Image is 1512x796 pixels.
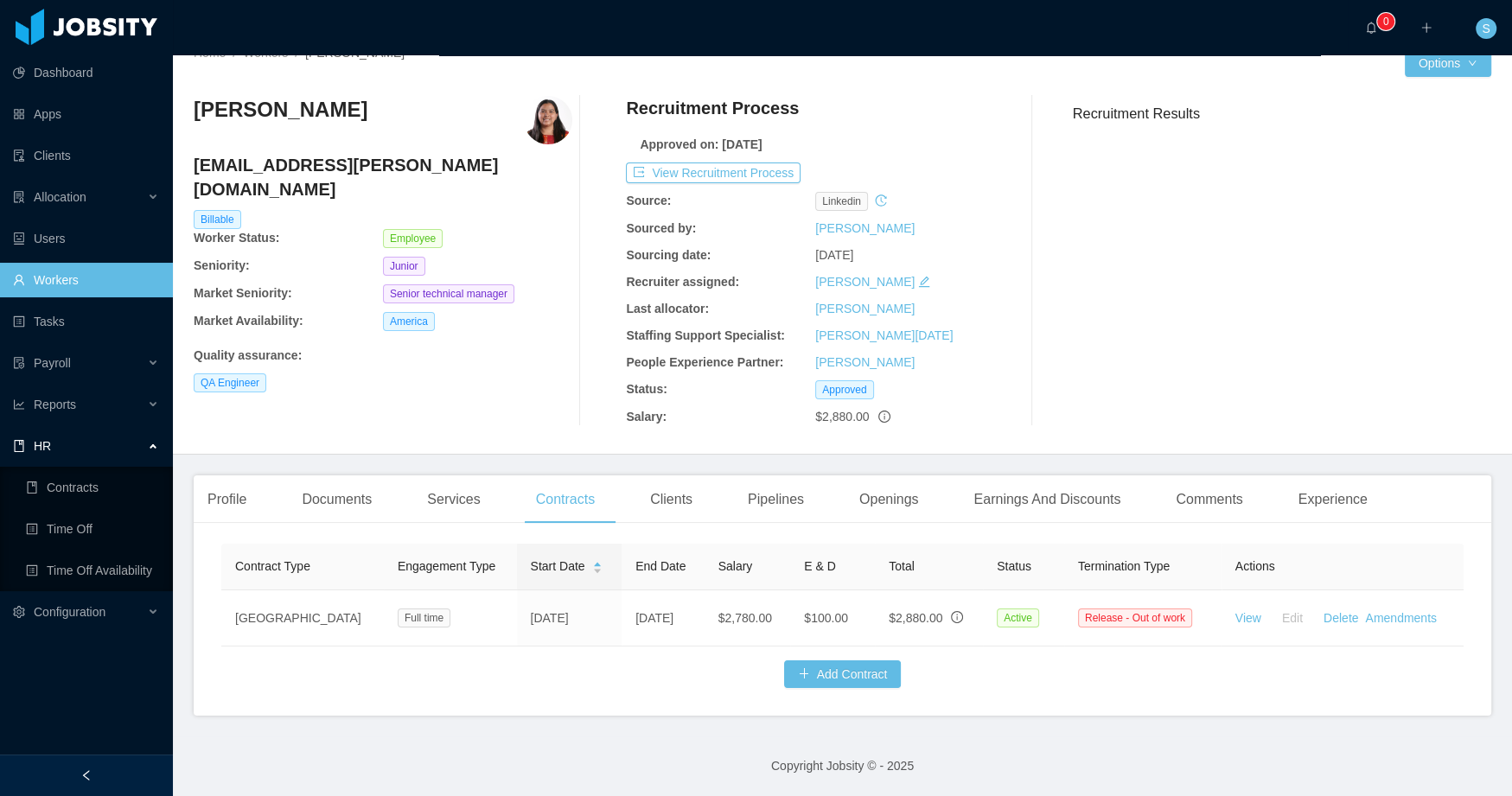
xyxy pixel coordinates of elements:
[1078,559,1170,573] span: Termination Type
[522,475,609,524] div: Contracts
[997,608,1039,627] span: Active
[1235,559,1275,573] span: Actions
[804,559,836,573] span: E & D
[26,470,159,505] a: icon: bookContracts
[34,398,76,411] span: Reports
[1405,49,1491,77] button: Optionsicon: down
[1261,604,1317,632] button: Edit
[804,611,848,625] span: $100.00
[13,357,25,369] i: icon: file-protect
[194,314,303,328] b: Market Availability:
[288,475,386,524] div: Documents
[626,355,783,369] b: People Experience Partner:
[194,210,241,229] span: Billable
[1365,611,1436,625] a: Amendments
[13,440,25,452] i: icon: book
[235,559,310,573] span: Contract Type
[626,248,711,262] b: Sourcing date:
[626,410,667,423] b: Salary:
[194,286,292,300] b: Market Seniority:
[815,248,853,262] span: [DATE]
[718,611,772,625] span: $2,780.00
[13,138,159,173] a: icon: auditClients
[524,96,572,144] img: 05899570-5fe8-11e9-b4f2-8d256d9ab606_5d951d937544c-400w.png
[194,348,302,362] b: Quality assurance :
[13,398,25,411] i: icon: line-chart
[626,382,667,396] b: Status:
[13,263,159,297] a: icon: userWorkers
[398,559,495,573] span: Engagement Type
[383,229,443,248] span: Employee
[1162,475,1256,524] div: Comments
[592,566,602,571] i: icon: caret-down
[815,355,915,369] a: [PERSON_NAME]
[997,559,1031,573] span: Status
[718,559,753,573] span: Salary
[26,512,159,546] a: icon: profileTime Off
[531,557,585,576] span: Start Date
[221,590,384,646] td: [GEOGRAPHIC_DATA]
[34,605,105,619] span: Configuration
[815,380,873,399] span: Approved
[626,96,799,120] h4: Recruitment Process
[383,257,425,276] span: Junior
[845,475,933,524] div: Openings
[815,275,915,289] a: [PERSON_NAME]
[13,55,159,90] a: icon: pie-chartDashboard
[592,560,602,565] i: icon: caret-up
[1324,611,1358,625] a: Delete
[815,192,868,211] span: linkedin
[194,153,572,201] h4: [EMAIL_ADDRESS][PERSON_NAME][DOMAIN_NAME]
[1420,22,1432,34] i: icon: plus
[1377,13,1394,30] sup: 0
[194,231,279,245] b: Worker Status:
[960,475,1134,524] div: Earnings And Discounts
[734,475,818,524] div: Pipelines
[626,221,696,235] b: Sourced by:
[1235,611,1261,625] a: View
[889,611,942,625] span: $2,880.00
[635,559,686,573] span: End Date
[636,475,706,524] div: Clients
[173,736,1512,796] footer: Copyright Jobsity © - 2025
[194,475,260,524] div: Profile
[13,97,159,131] a: icon: appstoreApps
[640,137,762,151] b: Approved on: [DATE]
[194,373,266,392] span: QA Engineer
[878,411,890,423] span: info-circle
[626,302,709,315] b: Last allocator:
[383,284,514,303] span: Senior technical manager
[13,606,25,618] i: icon: setting
[194,258,250,272] b: Seniority:
[918,276,930,288] i: icon: edit
[383,312,435,331] span: America
[1078,608,1192,627] span: Release - Out of work
[34,439,51,453] span: HR
[34,356,71,370] span: Payroll
[626,275,739,289] b: Recruiter assigned:
[622,590,705,646] td: [DATE]
[413,475,494,524] div: Services
[517,590,622,646] td: [DATE]
[626,162,801,183] button: icon: exportView Recruitment Process
[815,328,953,342] a: [PERSON_NAME][DATE]
[815,221,915,235] a: [PERSON_NAME]
[398,608,450,627] span: Full time
[1285,475,1381,524] div: Experience
[1482,18,1490,39] span: S
[626,166,801,180] a: icon: exportView Recruitment Process
[1073,103,1491,124] h3: Recruitment Results
[592,559,603,571] div: Sort
[889,559,915,573] span: Total
[626,194,671,207] b: Source:
[34,190,86,204] span: Allocation
[951,611,963,623] span: info-circle
[13,191,25,203] i: icon: solution
[26,553,159,588] a: icon: profileTime Off Availability
[815,410,869,423] span: $2,880.00
[626,328,785,342] b: Staffing Support Specialist:
[194,96,367,124] h3: [PERSON_NAME]
[784,660,902,688] button: icon: plusAdd Contract
[815,302,915,315] a: [PERSON_NAME]
[1365,22,1377,34] i: icon: bell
